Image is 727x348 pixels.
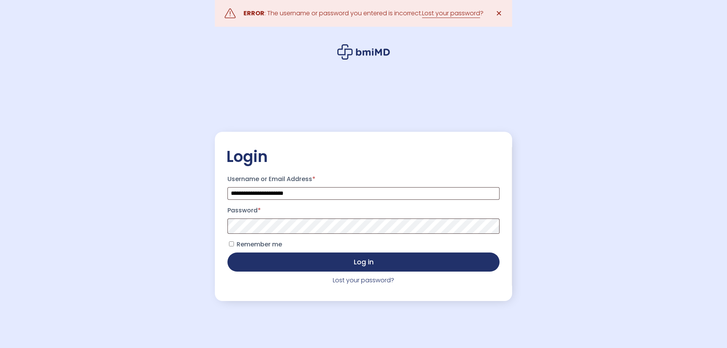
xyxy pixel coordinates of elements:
span: ✕ [496,8,502,19]
span: Remember me [237,240,282,249]
a: ✕ [491,6,506,21]
input: Remember me [229,241,234,246]
a: Lost your password? [333,276,394,285]
h2: Login [226,147,501,166]
label: Password [227,204,500,217]
button: Log in [227,253,500,272]
div: : The username or password you entered is incorrect. ? [243,8,484,19]
strong: ERROR [243,9,264,18]
label: Username or Email Address [227,173,500,185]
a: Lost your password [422,9,480,18]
